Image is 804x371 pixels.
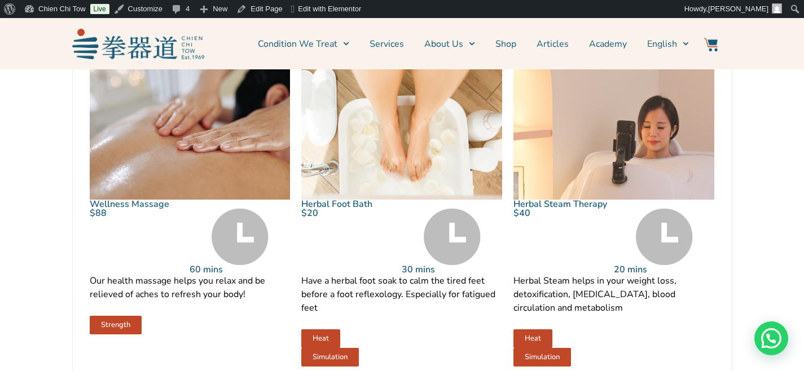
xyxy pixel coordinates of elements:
[495,30,516,58] a: Shop
[101,321,130,329] span: Strength
[647,37,677,51] span: English
[90,316,142,334] a: Strength
[402,265,502,274] p: 30 mins
[190,265,290,274] p: 60 mins
[370,30,404,58] a: Services
[614,265,714,274] p: 20 mins
[513,209,614,218] p: $40
[301,209,402,218] p: $20
[301,198,372,210] a: Herbal Foot Bath
[513,198,607,210] a: Herbal Steam Therapy
[298,5,361,13] span: Edit with Elementor
[90,209,190,218] p: $88
[90,4,109,14] a: Live
[313,354,348,361] span: Simulation
[704,38,718,51] img: Website Icon-03
[301,348,359,366] a: Simulation
[525,335,541,342] span: Heat
[525,354,560,361] span: Simulation
[589,30,627,58] a: Academy
[513,274,714,315] p: Herbal Steam helps in your weight loss, detoxification, [MEDICAL_DATA], blood circulation and met...
[210,30,689,58] nav: Menu
[313,335,329,342] span: Heat
[301,329,340,348] a: Heat
[636,209,693,265] img: Time Grey
[424,209,481,265] img: Time Grey
[647,30,689,58] a: English
[424,30,475,58] a: About Us
[537,30,569,58] a: Articles
[513,329,552,348] a: Heat
[90,274,291,301] p: Our health massage helps you relax and be relieved of aches to refresh your body!
[513,348,571,366] a: Simulation
[258,30,349,58] a: Condition We Treat
[90,198,169,210] a: Wellness Massage
[212,209,269,265] img: Time Grey
[301,274,502,315] p: Have a herbal foot soak to calm the tired feet before a foot reflexology. Especially for fatigued...
[708,5,768,13] span: [PERSON_NAME]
